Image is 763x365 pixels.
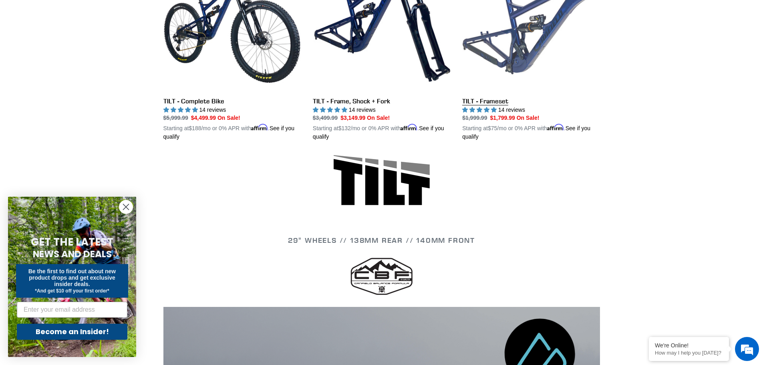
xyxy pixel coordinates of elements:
button: Become an Insider! [17,324,127,340]
input: Enter your email address [17,302,127,318]
span: Be the first to find out about new product drops and get exclusive insider deals. [28,268,116,287]
span: 29" WHEELS // 138mm REAR // 140mm FRONT [288,236,475,245]
button: Close dialog [119,200,133,214]
p: How may I help you today? [655,350,723,356]
span: *And get $10 off your first order* [35,288,109,294]
span: GET THE LATEST [31,235,113,249]
div: We're Online! [655,342,723,349]
span: NEWS AND DEALS [33,248,112,260]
